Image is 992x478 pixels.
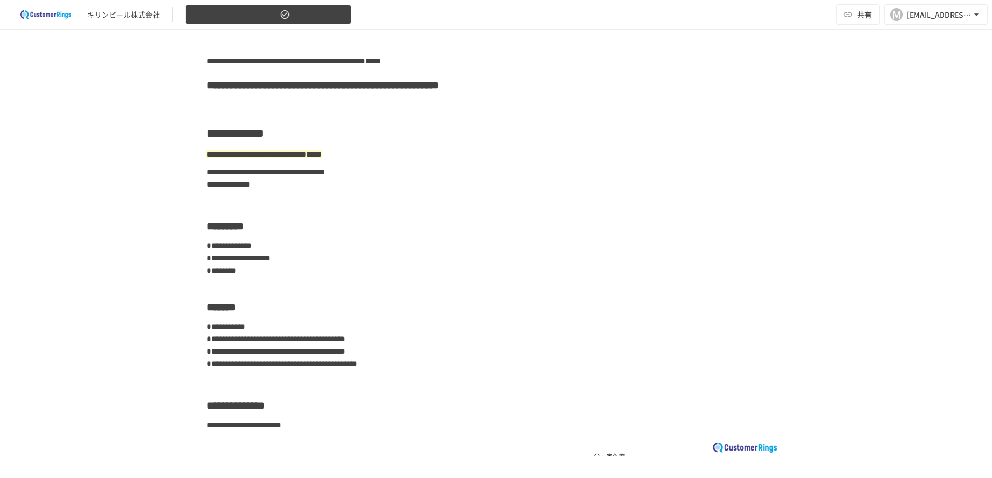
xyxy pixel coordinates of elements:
[836,4,880,25] button: 共有
[87,9,160,20] div: キリンビール株式会社
[185,5,351,25] button: 2-1.導入ステップ（全体）
[890,8,903,21] div: M
[192,8,278,21] span: 2-1.導入ステップ（全体）
[857,9,872,20] span: 共有
[907,8,971,21] div: [EMAIL_ADDRESS][PERSON_NAME][DOMAIN_NAME]
[12,6,79,23] img: 2eEvPB0nRDFhy0583kMjGN2Zv6C2P7ZKCFl8C3CzR0M
[884,4,988,25] button: M[EMAIL_ADDRESS][PERSON_NAME][DOMAIN_NAME]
